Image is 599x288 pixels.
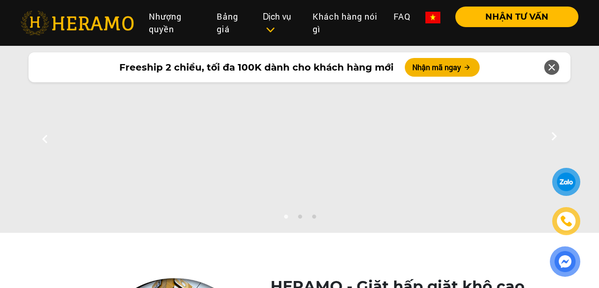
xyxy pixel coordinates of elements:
[295,214,304,223] button: 2
[561,216,572,226] img: phone-icon
[448,13,578,21] a: NHẬN TƯ VẤN
[119,60,394,74] span: Freeship 2 chiều, tối đa 100K dành cho khách hàng mới
[305,7,386,39] a: Khách hàng nói gì
[386,7,418,27] a: FAQ
[455,7,578,27] button: NHẬN TƯ VẤN
[553,208,580,235] a: phone-icon
[263,10,298,36] div: Dịch vụ
[281,214,290,223] button: 1
[141,7,209,39] a: Nhượng quyền
[265,25,275,35] img: subToggleIcon
[405,58,480,77] button: Nhận mã ngay
[309,214,318,223] button: 3
[21,11,134,35] img: heramo-logo.png
[209,7,256,39] a: Bảng giá
[425,12,440,23] img: vn-flag.png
